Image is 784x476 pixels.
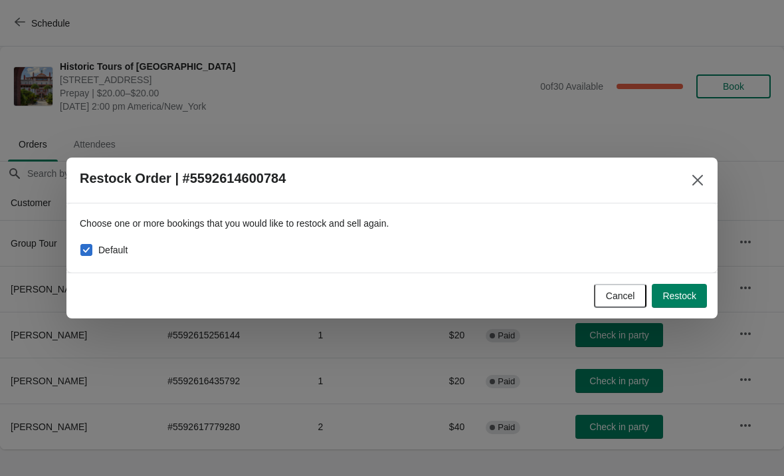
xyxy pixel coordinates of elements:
span: Cancel [606,291,635,301]
button: Close [686,168,710,192]
span: Restock [662,291,696,301]
span: Default [98,243,128,257]
button: Cancel [594,284,647,308]
p: Choose one or more bookings that you would like to restock and sell again. [80,217,704,230]
button: Restock [652,284,707,308]
h2: Restock Order | #5592614600784 [80,171,286,186]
